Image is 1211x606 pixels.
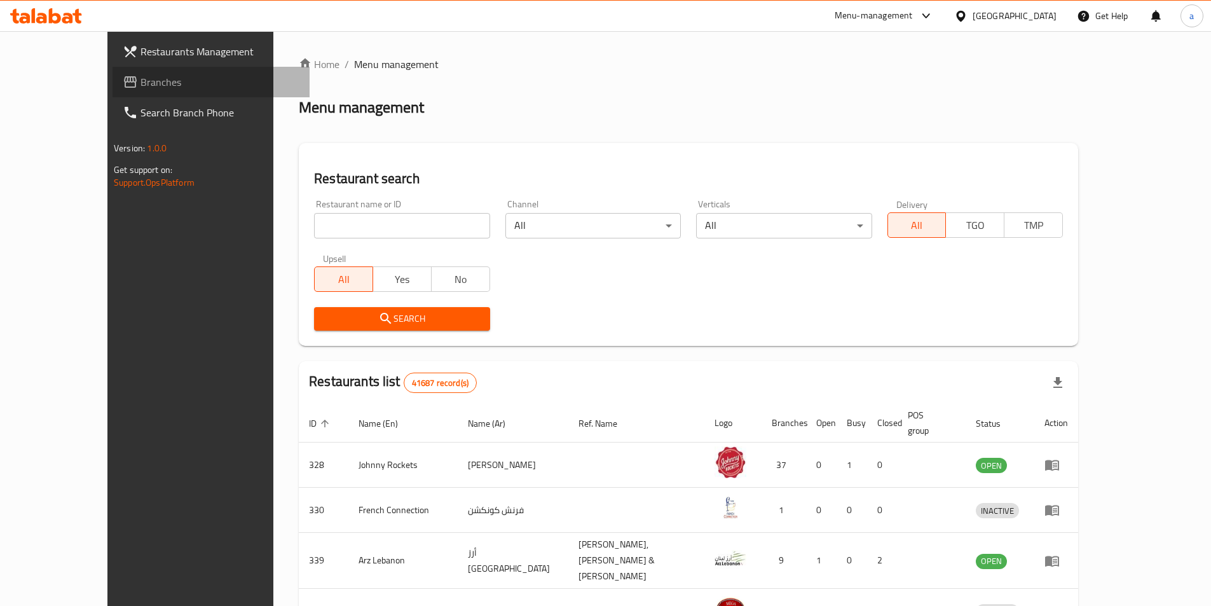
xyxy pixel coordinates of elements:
[1044,553,1068,568] div: Menu
[458,443,568,488] td: [PERSON_NAME]
[354,57,439,72] span: Menu management
[373,266,432,292] button: Yes
[887,212,947,238] button: All
[837,488,867,533] td: 0
[505,213,681,238] div: All
[1044,502,1068,518] div: Menu
[806,404,837,443] th: Open
[113,67,310,97] a: Branches
[1189,9,1194,23] span: a
[299,443,348,488] td: 328
[762,488,806,533] td: 1
[704,404,762,443] th: Logo
[976,416,1017,431] span: Status
[348,443,458,488] td: Johnny Rockets
[458,488,568,533] td: فرنش كونكشن
[348,488,458,533] td: French Connection
[976,458,1007,473] span: OPEN
[762,533,806,589] td: 9
[309,372,477,393] h2: Restaurants list
[113,97,310,128] a: Search Branch Phone
[762,404,806,443] th: Branches
[715,492,746,523] img: French Connection
[114,174,195,191] a: Support.OpsPlatform
[1044,457,1068,472] div: Menu
[1034,404,1078,443] th: Action
[359,416,414,431] span: Name (En)
[299,57,339,72] a: Home
[837,404,867,443] th: Busy
[309,416,333,431] span: ID
[437,270,485,289] span: No
[976,554,1007,569] div: OPEN
[378,270,427,289] span: Yes
[1009,216,1058,235] span: TMP
[431,266,490,292] button: No
[113,36,310,67] a: Restaurants Management
[348,533,458,589] td: Arz Lebanon
[715,542,746,574] img: Arz Lebanon
[320,270,368,289] span: All
[114,140,145,156] span: Version:
[976,554,1007,568] span: OPEN
[114,162,172,178] span: Get support on:
[314,169,1063,188] h2: Restaurant search
[314,307,489,331] button: Search
[147,140,167,156] span: 1.0.0
[140,105,299,120] span: Search Branch Phone
[314,266,373,292] button: All
[324,311,479,327] span: Search
[1004,212,1063,238] button: TMP
[299,57,1078,72] nav: breadcrumb
[762,443,806,488] td: 37
[867,533,898,589] td: 2
[715,446,746,478] img: Johnny Rockets
[568,533,705,589] td: [PERSON_NAME],[PERSON_NAME] & [PERSON_NAME]
[973,9,1057,23] div: [GEOGRAPHIC_DATA]
[867,404,898,443] th: Closed
[837,443,867,488] td: 1
[867,443,898,488] td: 0
[458,533,568,589] td: أرز [GEOGRAPHIC_DATA]
[893,216,941,235] span: All
[696,213,872,238] div: All
[468,416,522,431] span: Name (Ar)
[896,200,928,209] label: Delivery
[323,254,346,263] label: Upsell
[299,533,348,589] td: 339
[806,443,837,488] td: 0
[578,416,634,431] span: Ref. Name
[908,408,950,438] span: POS group
[404,377,476,389] span: 41687 record(s)
[404,373,477,393] div: Total records count
[314,213,489,238] input: Search for restaurant name or ID..
[867,488,898,533] td: 0
[951,216,999,235] span: TGO
[976,504,1019,518] span: INACTIVE
[140,74,299,90] span: Branches
[837,533,867,589] td: 0
[806,533,837,589] td: 1
[1043,368,1073,398] div: Export file
[806,488,837,533] td: 0
[835,8,913,24] div: Menu-management
[945,212,1004,238] button: TGO
[976,503,1019,518] div: INACTIVE
[345,57,349,72] li: /
[140,44,299,59] span: Restaurants Management
[299,488,348,533] td: 330
[299,97,424,118] h2: Menu management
